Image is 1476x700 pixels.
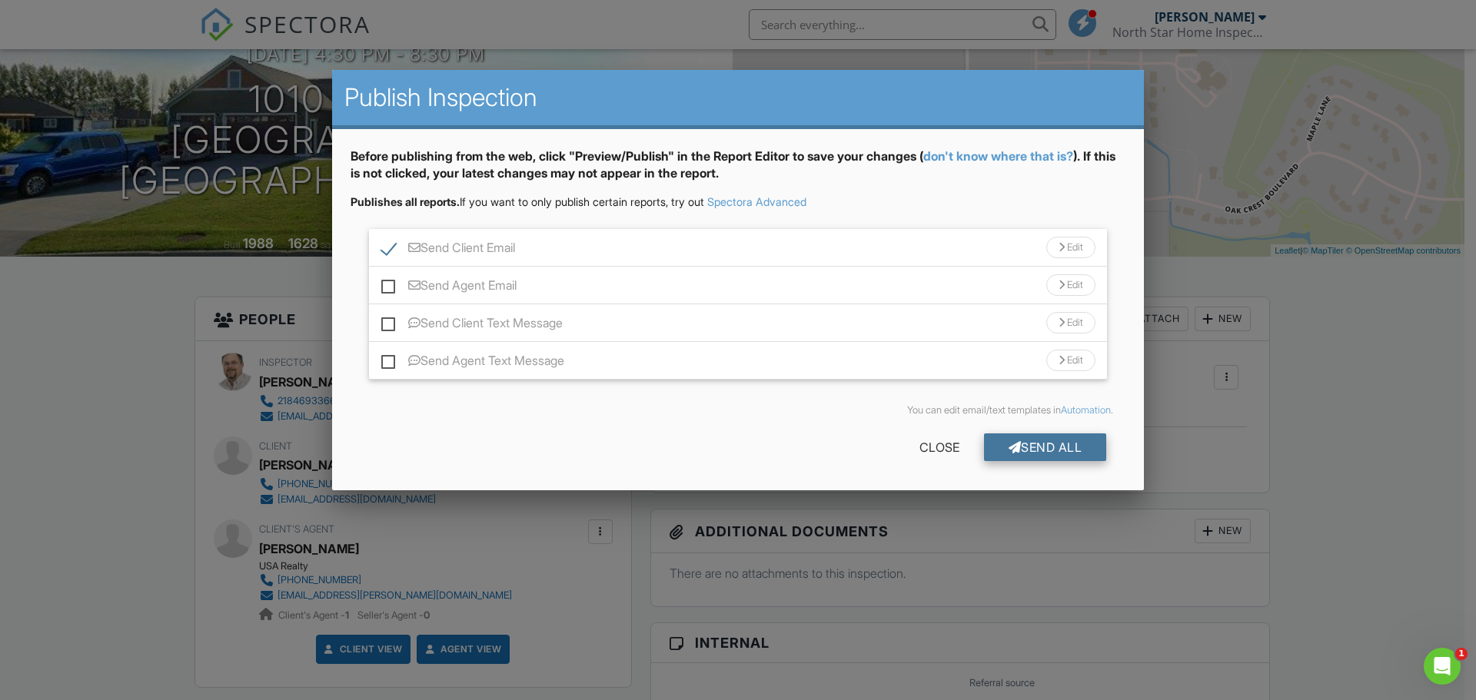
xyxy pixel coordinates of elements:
[351,195,704,208] span: If you want to only publish certain reports, try out
[984,433,1107,461] div: Send All
[363,404,1113,416] div: You can edit email/text templates in .
[1061,404,1111,416] a: Automation
[707,195,806,208] a: Spectora Advanced
[1455,648,1468,660] span: 1
[1046,350,1095,371] div: Edit
[351,195,460,208] strong: Publishes all reports.
[381,278,517,297] label: Send Agent Email
[923,148,1073,164] a: don't know where that is?
[895,433,984,461] div: Close
[1046,312,1095,333] div: Edit
[351,148,1125,194] div: Before publishing from the web, click "Preview/Publish" in the Report Editor to save your changes...
[381,316,563,335] label: Send Client Text Message
[381,353,564,373] label: Send Agent Text Message
[1046,237,1095,258] div: Edit
[381,241,515,260] label: Send Client Email
[344,82,1132,113] h2: Publish Inspection
[1424,648,1461,685] iframe: Intercom live chat
[1046,274,1095,296] div: Edit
